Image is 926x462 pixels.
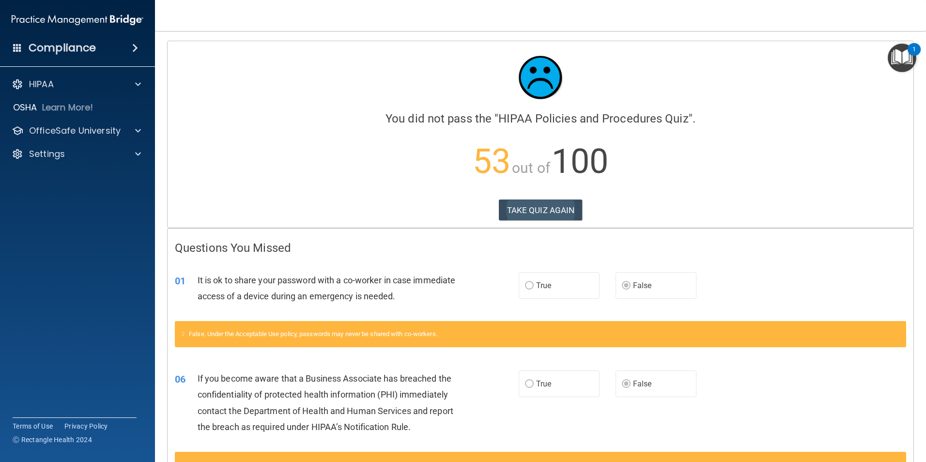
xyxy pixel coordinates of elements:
[42,102,93,113] p: Learn More!
[198,275,456,301] span: It is ok to share your password with a co-worker in case immediate access of a device during an e...
[13,435,92,445] span: Ⓒ Rectangle Health 2024
[622,381,631,388] input: False
[189,330,437,338] span: False. Under the Acceptable Use policy, passwords may never be shared with co-workers.
[29,41,96,55] h4: Compliance
[12,78,141,90] a: HIPAA
[525,381,534,388] input: True
[198,373,453,432] span: If you become aware that a Business Associate has breached the confidentiality of protected healt...
[536,281,551,290] span: True
[29,78,54,90] p: HIPAA
[29,148,65,160] p: Settings
[498,112,688,125] span: HIPAA Policies and Procedures Quiz
[175,373,185,385] span: 06
[525,282,534,290] input: True
[633,379,652,388] span: False
[622,282,631,290] input: False
[499,200,583,221] button: TAKE QUIZ AGAIN
[12,148,141,160] a: Settings
[912,49,916,62] div: 1
[888,44,916,72] button: Open Resource Center, 1 new notification
[511,48,570,107] img: sad_face.ecc698e2.jpg
[552,141,608,181] span: 100
[13,102,37,113] p: OSHA
[633,281,652,290] span: False
[12,10,143,30] img: PMB logo
[175,112,906,125] h4: You did not pass the " ".
[13,421,53,431] a: Terms of Use
[536,379,551,388] span: True
[473,141,510,181] span: 53
[12,125,141,137] a: OfficeSafe University
[175,242,906,254] h4: Questions You Missed
[512,159,550,176] span: out of
[64,421,108,431] a: Privacy Policy
[29,125,121,137] p: OfficeSafe University
[175,275,185,287] span: 01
